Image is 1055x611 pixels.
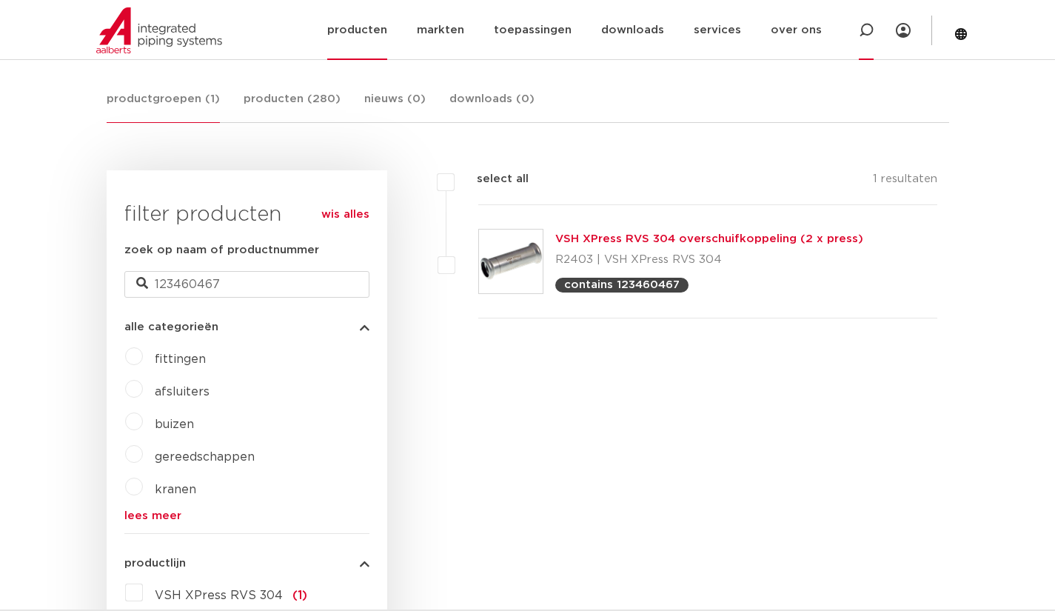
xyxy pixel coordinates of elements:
[155,451,255,463] a: gereedschappen
[124,200,369,230] h3: filter producten
[555,248,863,272] p: R2403 | VSH XPress RVS 304
[124,321,369,333] button: alle categorieën
[455,170,529,188] label: select all
[124,558,369,569] button: productlijn
[321,206,369,224] a: wis alles
[124,241,319,259] label: zoek op naam of productnummer
[155,418,194,430] a: buizen
[364,90,426,122] a: nieuws (0)
[155,353,206,365] a: fittingen
[124,510,369,521] a: lees meer
[124,321,218,333] span: alle categorieën
[124,271,369,298] input: zoeken
[155,590,283,601] span: VSH XPress RVS 304
[124,558,186,569] span: productlijn
[555,233,863,244] a: VSH XPress RVS 304 overschuifkoppeling (2 x press)
[873,170,937,193] p: 1 resultaten
[292,590,307,601] span: (1)
[449,90,535,122] a: downloads (0)
[107,90,220,123] a: productgroepen (1)
[479,230,543,293] img: Thumbnail for VSH XPress RVS 304 overschuifkoppeling (2 x press)
[155,484,196,495] a: kranen
[244,90,341,122] a: producten (280)
[155,386,210,398] a: afsluiters
[564,279,680,290] p: contains 123460467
